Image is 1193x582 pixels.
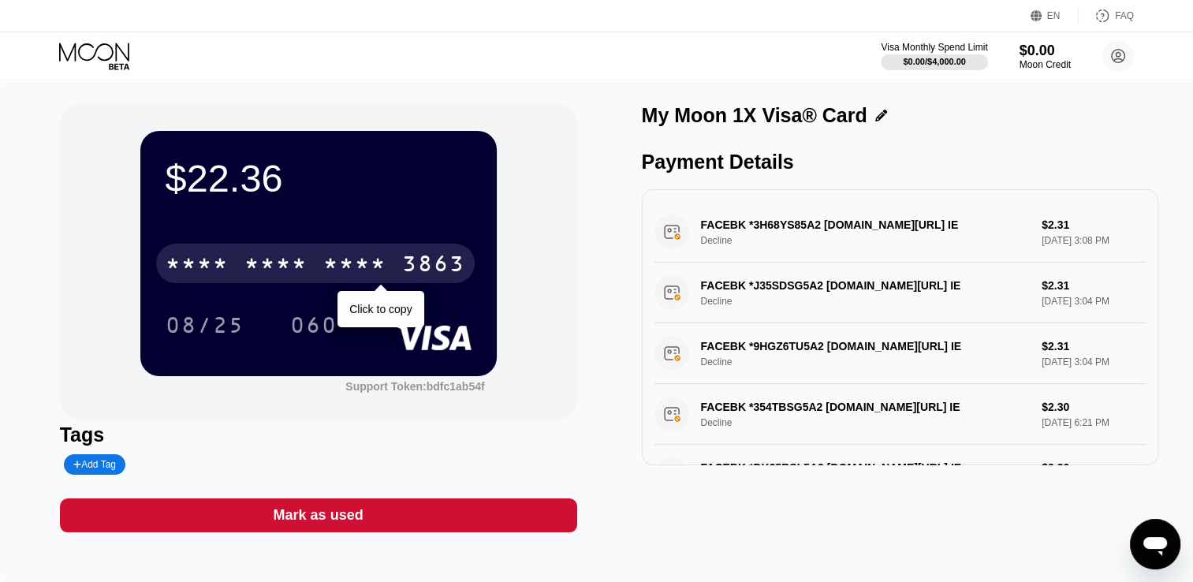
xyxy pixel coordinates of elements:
[642,151,1159,173] div: Payment Details
[881,42,987,53] div: Visa Monthly Spend Limit
[274,506,363,524] div: Mark as used
[73,459,116,470] div: Add Tag
[881,42,987,70] div: Visa Monthly Spend Limit$0.00/$4,000.00
[1031,8,1079,24] div: EN
[1047,10,1061,21] div: EN
[903,57,966,66] div: $0.00 / $4,000.00
[166,156,472,200] div: $22.36
[1020,43,1071,59] div: $0.00
[402,253,465,278] div: 3863
[154,305,256,345] div: 08/25
[60,498,577,532] div: Mark as used
[166,315,244,340] div: 08/25
[1020,59,1071,70] div: Moon Credit
[278,305,349,345] div: 060
[1020,43,1071,70] div: $0.00Moon Credit
[1079,8,1134,24] div: FAQ
[345,380,484,393] div: Support Token:bdfc1ab54f
[1130,519,1180,569] iframe: Button to launch messaging window
[290,315,337,340] div: 060
[64,454,125,475] div: Add Tag
[642,104,867,127] div: My Moon 1X Visa® Card
[1115,10,1134,21] div: FAQ
[60,423,577,446] div: Tags
[349,303,412,315] div: Click to copy
[345,380,484,393] div: Support Token: bdfc1ab54f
